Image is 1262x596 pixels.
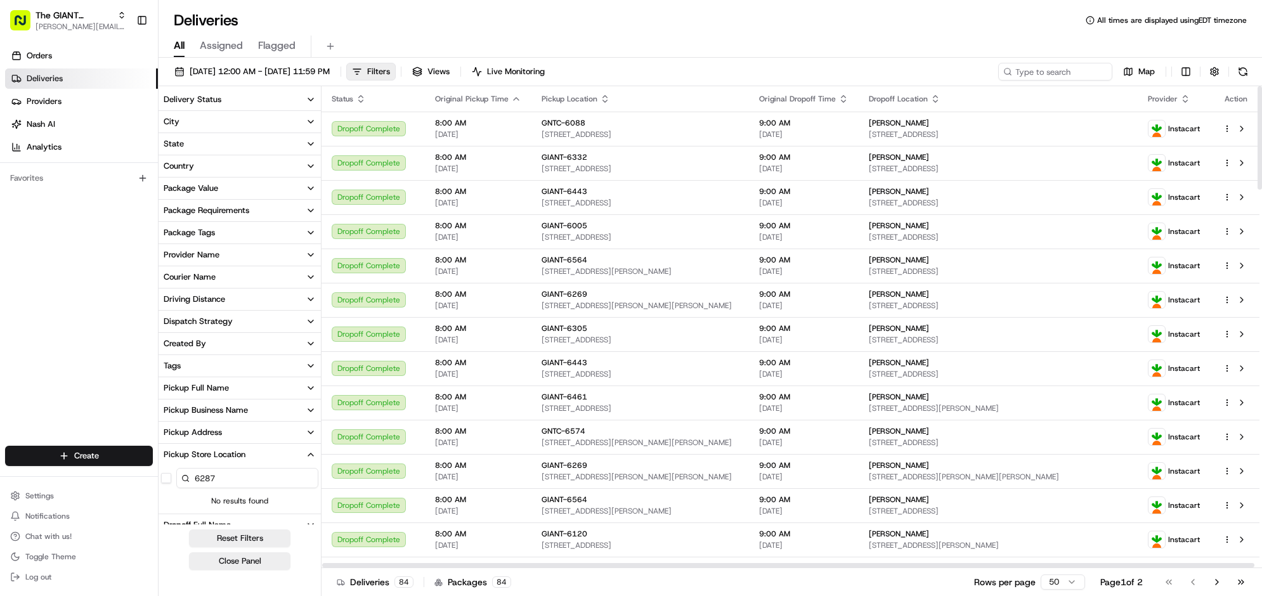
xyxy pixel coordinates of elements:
[159,111,321,133] button: City
[74,450,99,462] span: Create
[1168,398,1200,408] span: Instacart
[869,255,929,265] span: [PERSON_NAME]
[435,289,521,299] span: 8:00 AM
[159,288,321,310] button: Driving Distance
[1168,192,1200,202] span: Instacart
[1168,432,1200,442] span: Instacart
[974,576,1036,588] p: Rows per page
[1168,261,1200,271] span: Instacart
[1168,226,1200,236] span: Instacart
[869,335,1128,345] span: [STREET_ADDRESS]
[164,138,184,150] div: State
[435,232,521,242] span: [DATE]
[1148,292,1165,308] img: profile_instacart_ahold_partner.png
[5,114,158,134] a: Nash AI
[759,506,849,516] span: [DATE]
[25,491,54,501] span: Settings
[25,531,72,541] span: Chat with us!
[1148,360,1165,377] img: profile_instacart_ahold_partner.png
[27,96,62,107] span: Providers
[1168,329,1200,339] span: Instacart
[487,66,545,77] span: Live Monitoring
[542,198,739,208] span: [STREET_ADDRESS]
[1168,158,1200,168] span: Instacart
[164,316,233,327] div: Dispatch Strategy
[1148,189,1165,205] img: profile_instacart_ahold_partner.png
[542,426,585,436] span: GNTC-6574
[190,66,330,77] span: [DATE] 12:00 AM - [DATE] 11:59 PM
[759,289,849,299] span: 9:00 AM
[164,249,219,261] div: Provider Name
[542,472,739,482] span: [STREET_ADDRESS][PERSON_NAME][PERSON_NAME]
[5,91,158,112] a: Providers
[759,460,849,470] span: 9:00 AM
[869,369,1128,379] span: [STREET_ADDRESS]
[36,22,126,32] button: [PERSON_NAME][EMAIL_ADDRESS][PERSON_NAME][DOMAIN_NAME]
[164,160,194,172] div: Country
[1168,500,1200,510] span: Instacart
[164,519,231,531] div: Dropoff Full Name
[1148,120,1165,137] img: profile_instacart_ahold_partner.png
[435,152,521,162] span: 8:00 AM
[435,186,521,197] span: 8:00 AM
[869,164,1128,174] span: [STREET_ADDRESS]
[869,323,929,334] span: [PERSON_NAME]
[5,548,153,566] button: Toggle Theme
[189,552,290,570] button: Close Panel
[759,369,849,379] span: [DATE]
[5,568,153,586] button: Log out
[435,369,521,379] span: [DATE]
[164,338,206,349] div: Created By
[542,506,739,516] span: [STREET_ADDRESS][PERSON_NAME]
[36,9,112,22] button: The GIANT Company
[1234,63,1252,81] button: Refresh
[869,472,1128,482] span: [STREET_ADDRESS][PERSON_NAME][PERSON_NAME]
[159,266,321,288] button: Courier Name
[367,66,390,77] span: Filters
[1148,257,1165,274] img: profile_instacart_ahold_partner.png
[5,487,153,505] button: Settings
[869,392,929,402] span: [PERSON_NAME]
[332,94,353,104] span: Status
[435,118,521,128] span: 8:00 AM
[1168,124,1200,134] span: Instacart
[159,377,321,399] button: Pickup Full Name
[164,427,222,438] div: Pickup Address
[759,403,849,413] span: [DATE]
[435,129,521,139] span: [DATE]
[869,540,1128,550] span: [STREET_ADDRESS][PERSON_NAME]
[346,63,396,81] button: Filters
[759,232,849,242] span: [DATE]
[542,164,739,174] span: [STREET_ADDRESS]
[542,335,739,345] span: [STREET_ADDRESS]
[337,576,413,588] div: Deliveries
[869,506,1128,516] span: [STREET_ADDRESS]
[159,399,321,421] button: Pickup Business Name
[759,255,849,265] span: 9:00 AM
[5,5,131,36] button: The GIANT Company[PERSON_NAME][EMAIL_ADDRESS][PERSON_NAME][DOMAIN_NAME]
[435,301,521,311] span: [DATE]
[759,540,849,550] span: [DATE]
[189,529,290,547] button: Reset Filters
[759,495,849,505] span: 9:00 AM
[159,355,321,377] button: Tags
[5,507,153,525] button: Notifications
[869,118,929,128] span: [PERSON_NAME]
[759,152,849,162] span: 9:00 AM
[5,446,153,466] button: Create
[542,94,597,104] span: Pickup Location
[1168,534,1200,545] span: Instacart
[542,495,587,505] span: GIANT-6564
[164,227,215,238] div: Package Tags
[1148,394,1165,411] img: profile_instacart_ahold_partner.png
[542,289,587,299] span: GIANT-6269
[759,118,849,128] span: 9:00 AM
[1168,466,1200,476] span: Instacart
[435,255,521,265] span: 8:00 AM
[435,529,521,539] span: 8:00 AM
[164,382,229,394] div: Pickup Full Name
[542,118,585,128] span: GNTC-6088
[435,460,521,470] span: 8:00 AM
[542,129,739,139] span: [STREET_ADDRESS]
[1148,326,1165,342] img: profile_instacart_ahold_partner.png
